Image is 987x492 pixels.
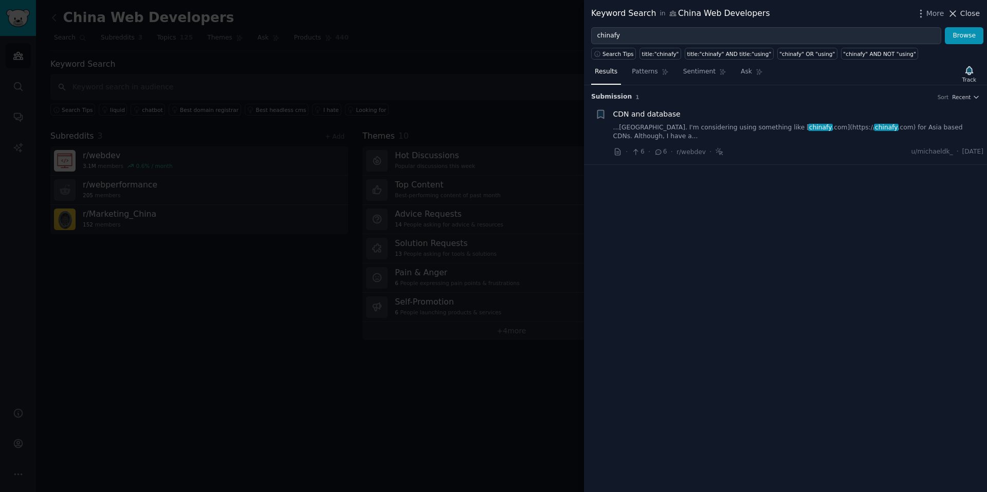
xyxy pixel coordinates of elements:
button: Search Tips [591,48,636,60]
span: in [660,9,665,18]
span: Results [595,67,617,77]
button: Track [959,63,980,85]
a: ...[GEOGRAPHIC_DATA]. I'm considering using something like [chinafy.com](https://chinafy.com) for... [613,123,984,141]
div: Keyword Search China Web Developers [591,7,770,20]
span: Close [960,8,980,19]
span: · [709,146,711,157]
a: CDN and database [613,109,681,120]
span: 6 [631,147,644,157]
a: Ask [737,64,766,85]
input: Try a keyword related to your business [591,27,941,45]
span: Sentiment [683,67,716,77]
a: Results [591,64,621,85]
div: title:"chinafy" [642,50,679,58]
span: · [648,146,650,157]
button: More [916,8,944,19]
a: title:"chinafy" [639,48,681,60]
span: Patterns [632,67,657,77]
button: Recent [952,93,980,101]
span: r/webdev [677,148,706,156]
span: chinafy [808,124,833,131]
div: Sort [938,93,949,101]
span: u/michaeldk_ [911,147,953,157]
a: "chinafy" OR "using" [777,48,837,60]
span: · [671,146,673,157]
button: Browse [945,27,983,45]
button: Close [947,8,980,19]
div: "chinafy" AND NOT "using" [843,50,916,58]
a: title:"chinafy" AND title:"using" [685,48,774,60]
span: chinafy [874,124,899,131]
span: Recent [952,93,971,101]
span: [DATE] [962,147,983,157]
a: Patterns [628,64,672,85]
a: Sentiment [680,64,730,85]
span: · [626,146,628,157]
span: More [926,8,944,19]
div: title:"chinafy" AND title:"using" [687,50,771,58]
span: Search Tips [602,50,634,58]
div: "chinafy" OR "using" [779,50,835,58]
span: 1 [635,94,639,100]
span: Ask [741,67,752,77]
span: 6 [654,147,667,157]
span: Submission [591,92,632,102]
a: "chinafy" AND NOT "using" [841,48,919,60]
span: · [957,147,959,157]
div: Track [962,76,976,83]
